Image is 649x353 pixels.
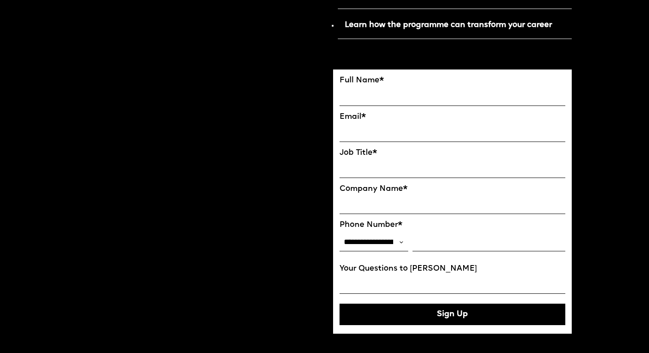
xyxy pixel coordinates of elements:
strong: Learn how the programme can transform your career [345,21,552,29]
button: Sign Up [340,304,565,325]
label: Email [340,112,565,122]
label: Company Name [340,184,565,194]
label: Your Questions to [PERSON_NAME] [340,264,565,274]
label: Full Name [340,76,565,85]
label: Job Title [340,148,565,158]
label: Phone Number [340,220,565,230]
